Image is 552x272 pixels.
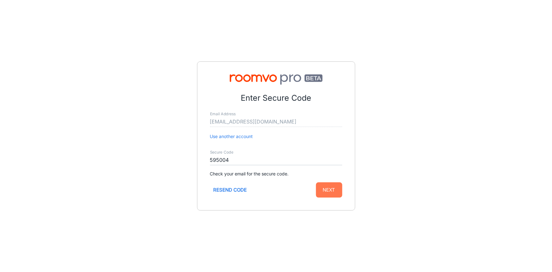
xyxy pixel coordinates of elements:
[210,182,251,198] button: Resend code
[210,150,233,155] label: Secure Code
[210,74,342,85] img: Roomvo PRO Beta
[210,117,342,127] input: myname@example.com
[210,111,236,117] label: Email Address
[210,170,342,177] p: Check your email for the secure code.
[210,92,342,104] p: Enter Secure Code
[210,133,253,140] button: Use another account
[210,155,342,165] input: Enter secure code
[316,182,342,198] button: Next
